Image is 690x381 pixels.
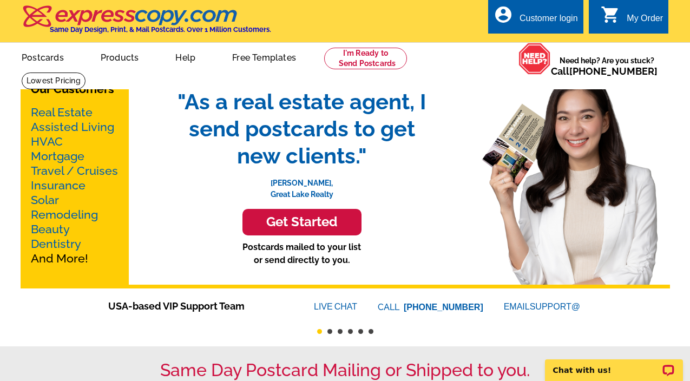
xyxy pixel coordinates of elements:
a: Travel / Cruises [31,164,118,178]
a: Beauty [31,222,70,236]
a: Free Templates [215,44,313,69]
h3: Get Started [256,214,348,230]
div: My Order [627,14,663,29]
iframe: LiveChat chat widget [538,347,690,381]
a: [PHONE_NUMBER] [569,65,658,77]
h1: Same Day Postcard Mailing or Shipped to you. [22,360,668,380]
span: USA-based VIP Support Team [108,299,281,313]
img: help [518,43,551,75]
i: account_circle [494,5,513,24]
a: Assisted Living [31,120,114,134]
h4: Same Day Design, Print, & Mail Postcards. Over 1 Million Customers. [50,25,271,34]
p: [PERSON_NAME], Great Lake Realty [167,169,437,200]
div: Customer login [520,14,578,29]
a: Real Estate [31,106,93,119]
a: Same Day Design, Print, & Mail Postcards. Over 1 Million Customers. [22,13,271,34]
span: Call [551,65,658,77]
a: LIVECHAT [314,302,357,311]
a: Dentistry [31,237,81,251]
a: Solar [31,193,59,207]
a: EMAILSUPPORT@ [504,302,582,311]
a: shopping_cart My Order [601,12,663,25]
a: Postcards [4,44,81,69]
button: 1 of 6 [317,329,322,334]
button: 4 of 6 [348,329,353,334]
a: account_circle Customer login [494,12,578,25]
a: Mortgage [31,149,84,163]
p: Postcards mailed to your list or send directly to you. [167,241,437,267]
button: 2 of 6 [327,329,332,334]
font: SUPPORT@ [530,300,582,313]
button: 3 of 6 [338,329,343,334]
a: Help [158,44,213,69]
button: 6 of 6 [369,329,373,334]
i: shopping_cart [601,5,620,24]
button: 5 of 6 [358,329,363,334]
p: And More! [31,105,119,266]
a: Products [83,44,156,69]
font: LIVE [314,300,334,313]
span: "As a real estate agent, I send postcards to get new clients." [167,88,437,169]
span: Need help? Are you stuck? [551,55,663,77]
a: HVAC [31,135,63,148]
a: Insurance [31,179,86,192]
a: Get Started [167,209,437,235]
a: Remodeling [31,208,98,221]
font: CALL [378,301,401,314]
a: [PHONE_NUMBER] [404,303,483,312]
